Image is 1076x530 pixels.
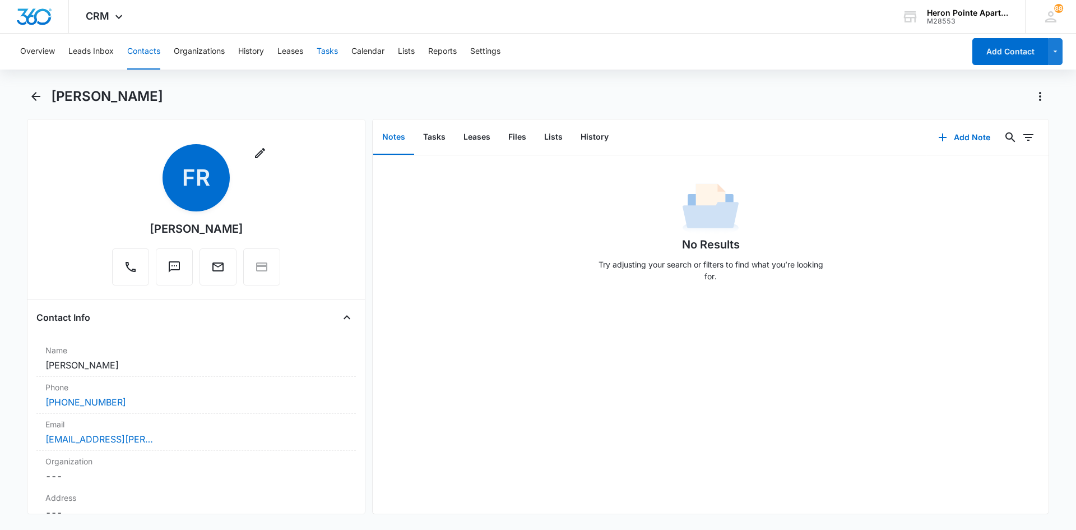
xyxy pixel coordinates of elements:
[1019,128,1037,146] button: Filters
[45,418,347,430] label: Email
[36,377,356,414] div: Phone[PHONE_NUMBER]
[927,8,1009,17] div: account name
[45,395,126,409] a: [PHONE_NUMBER]
[454,120,499,155] button: Leases
[150,220,243,237] div: [PERSON_NAME]
[45,358,347,372] dd: [PERSON_NAME]
[36,311,90,324] h4: Contact Info
[1031,87,1049,105] button: Actions
[238,34,264,70] button: History
[36,414,356,451] div: Email[EMAIL_ADDRESS][PERSON_NAME][DOMAIN_NAME]
[68,34,114,70] button: Leads Inbox
[20,34,55,70] button: Overview
[277,34,303,70] button: Leases
[398,34,415,70] button: Lists
[36,340,356,377] div: Name[PERSON_NAME]
[972,38,1048,65] button: Add Contact
[470,34,500,70] button: Settings
[27,87,44,105] button: Back
[683,180,739,236] img: No Data
[317,34,338,70] button: Tasks
[36,487,356,524] div: Address---
[373,120,414,155] button: Notes
[45,492,347,504] label: Address
[593,259,828,282] p: Try adjusting your search or filters to find what you’re looking for.
[200,266,236,275] a: Email
[156,248,193,285] button: Text
[1054,4,1063,13] div: notifications count
[428,34,457,70] button: Reports
[351,34,384,70] button: Calendar
[86,10,109,22] span: CRM
[572,120,618,155] button: History
[51,88,163,105] h1: [PERSON_NAME]
[163,144,230,211] span: FR
[1054,4,1063,13] span: 88
[45,344,347,356] label: Name
[499,120,535,155] button: Files
[200,248,236,285] button: Email
[45,455,347,467] label: Organization
[174,34,225,70] button: Organizations
[927,17,1009,25] div: account id
[682,236,740,253] h1: No Results
[45,381,347,393] label: Phone
[927,124,1001,151] button: Add Note
[338,308,356,326] button: Close
[112,266,149,275] a: Call
[1001,128,1019,146] button: Search...
[112,248,149,285] button: Call
[45,432,157,446] a: [EMAIL_ADDRESS][PERSON_NAME][DOMAIN_NAME]
[45,469,347,483] dd: ---
[36,451,356,487] div: Organization---
[127,34,160,70] button: Contacts
[156,266,193,275] a: Text
[45,506,347,519] dd: ---
[414,120,454,155] button: Tasks
[535,120,572,155] button: Lists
